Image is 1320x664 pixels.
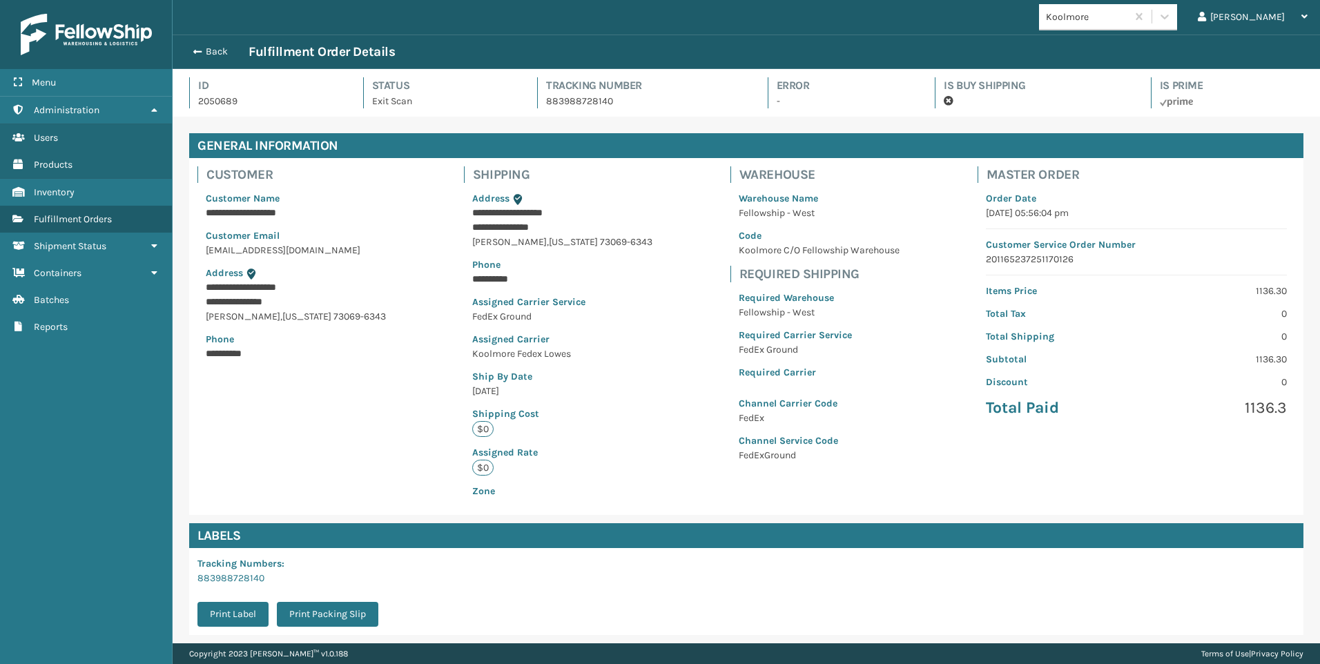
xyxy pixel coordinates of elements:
[197,602,269,627] button: Print Label
[206,228,386,243] p: Customer Email
[986,284,1128,298] p: Items Price
[34,321,68,333] span: Reports
[472,193,509,204] span: Address
[206,332,386,346] p: Phone
[206,191,386,206] p: Customer Name
[987,166,1295,183] h4: Master Order
[34,294,69,306] span: Batches
[472,295,652,309] p: Assigned Carrier Service
[34,213,112,225] span: Fulfillment Orders
[472,309,652,324] p: FedEx Ground
[372,94,513,108] p: Exit Scan
[472,460,494,476] p: $0
[472,445,652,460] p: Assigned Rate
[739,305,900,320] p: Fellowship - West
[986,375,1128,389] p: Discount
[206,311,280,322] span: [PERSON_NAME]
[739,291,900,305] p: Required Warehouse
[986,206,1287,220] p: [DATE] 05:56:04 pm
[189,643,348,664] p: Copyright 2023 [PERSON_NAME]™ v 1.0.188
[739,342,900,357] p: FedEx Ground
[34,186,75,198] span: Inventory
[472,346,652,361] p: Koolmore Fedex Lowes
[1201,649,1249,658] a: Terms of Use
[1145,398,1287,418] p: 1136.3
[739,411,900,425] p: FedEx
[1046,10,1128,24] div: Koolmore
[944,77,1126,94] h4: Is Buy Shipping
[1201,643,1303,664] div: |
[473,166,661,183] h4: Shipping
[472,236,547,248] span: [PERSON_NAME]
[986,237,1287,252] p: Customer Service Order Number
[206,166,394,183] h4: Customer
[547,236,549,248] span: ,
[472,332,652,346] p: Assigned Carrier
[739,433,900,448] p: Channel Service Code
[739,396,900,411] p: Channel Carrier Code
[1145,306,1287,321] p: 0
[739,365,900,380] p: Required Carrier
[1145,329,1287,344] p: 0
[198,94,338,108] p: 2050689
[189,133,1303,158] h4: General Information
[34,104,99,116] span: Administration
[197,558,284,569] span: Tracking Numbers :
[21,14,152,55] img: logo
[986,191,1287,206] p: Order Date
[198,77,338,94] h4: Id
[986,252,1287,266] p: 201165237251170126
[739,228,900,243] p: Code
[739,243,900,257] p: Koolmore C/O Fellowship Warehouse
[1160,77,1303,94] h4: Is Prime
[472,369,652,384] p: Ship By Date
[986,329,1128,344] p: Total Shipping
[189,523,1303,548] h4: Labels
[34,240,106,252] span: Shipment Status
[32,77,56,88] span: Menu
[277,602,378,627] button: Print Packing Slip
[739,328,900,342] p: Required Carrier Service
[986,306,1128,321] p: Total Tax
[1145,352,1287,367] p: 1136.30
[546,94,743,108] p: 883988728140
[739,206,900,220] p: Fellowship - West
[206,267,243,279] span: Address
[739,191,900,206] p: Warehouse Name
[1145,375,1287,389] p: 0
[739,166,908,183] h4: Warehouse
[249,43,395,60] h3: Fulfillment Order Details
[546,77,743,94] h4: Tracking Number
[185,46,249,58] button: Back
[34,132,58,144] span: Users
[333,311,386,322] span: 73069-6343
[739,266,908,282] h4: Required Shipping
[34,159,72,170] span: Products
[472,407,652,421] p: Shipping Cost
[1145,284,1287,298] p: 1136.30
[34,267,81,279] span: Containers
[472,257,652,272] p: Phone
[472,421,494,437] p: $0
[986,398,1128,418] p: Total Paid
[280,311,282,322] span: ,
[986,352,1128,367] p: Subtotal
[372,77,513,94] h4: Status
[206,243,386,257] p: [EMAIL_ADDRESS][DOMAIN_NAME]
[282,311,331,322] span: [US_STATE]
[739,448,900,462] p: FedExGround
[549,236,598,248] span: [US_STATE]
[777,94,911,108] p: -
[197,572,264,584] a: 883988728140
[1251,649,1303,658] a: Privacy Policy
[600,236,652,248] span: 73069-6343
[472,484,652,498] p: Zone
[777,77,911,94] h4: Error
[472,384,652,398] p: [DATE]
